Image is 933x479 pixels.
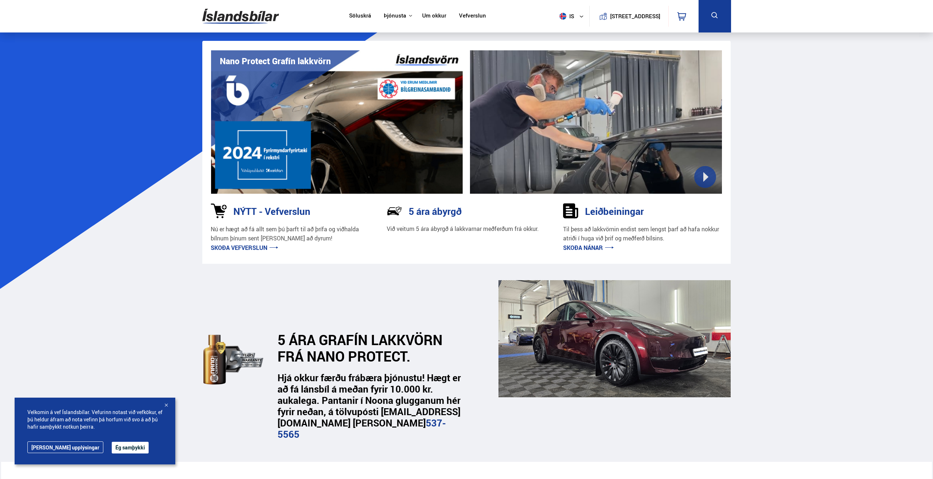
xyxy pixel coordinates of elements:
[459,12,486,20] a: Vefverslun
[593,6,664,27] a: [STREET_ADDRESS]
[384,12,406,19] button: Þjónusta
[211,244,278,252] a: Skoða vefverslun
[203,327,267,392] img: dEaiphv7RL974N41.svg
[278,332,459,364] h2: 5 ÁRA GRAFÍN LAKKVÖRN FRÁ NANO PROTECT.
[278,371,461,441] strong: Hjá okkur færðu frábæra þjónustu! Hægt er að fá lánsbíl á meðan fyrir 10.000 kr. aukalega. Pantan...
[422,12,446,20] a: Um okkur
[202,4,279,28] img: G0Ugv5HjCgRt.svg
[498,280,731,397] img: _cQ-aqdHU9moQQvH.png
[563,225,723,243] p: Til þess að lakkvörnin endist sem lengst þarf að hafa nokkur atriði í huga við þrif og meðferð bí...
[613,13,658,19] button: [STREET_ADDRESS]
[563,244,614,252] a: Skoða nánar
[387,203,402,219] img: NP-R9RrMhXQFCiaa.svg
[27,409,162,430] span: Velkomin á vef Íslandsbílar. Vefurinn notast við vefkökur, ef þú heldur áfram að nota vefinn þá h...
[585,206,644,217] h3: Leiðbeiningar
[220,56,331,66] h1: Nano Protect Grafín lakkvörn
[211,203,227,219] img: 1kVRZhkadjUD8HsE.svg
[563,203,578,219] img: sDldwouBCQTERH5k.svg
[278,416,446,441] a: 537-5565
[409,206,462,217] h3: 5 ára ábyrgð
[27,441,103,453] a: [PERSON_NAME] upplýsingar
[557,13,575,20] span: is
[211,225,370,243] p: Nú er hægt að fá allt sem þú þarft til að þrífa og viðhalda bílnum þínum sent [PERSON_NAME] að dy...
[557,5,589,27] button: is
[559,13,566,20] img: svg+xml;base64,PHN2ZyB4bWxucz0iaHR0cDovL3d3dy53My5vcmcvMjAwMC9zdmciIHdpZHRoPSI1MTIiIGhlaWdodD0iNT...
[112,442,149,453] button: Ég samþykki
[387,225,539,233] p: Við veitum 5 ára ábyrgð á lakkvarnar meðferðum frá okkur.
[211,50,463,194] img: vI42ee_Copy_of_H.png
[349,12,371,20] a: Söluskrá
[233,206,310,217] h3: NÝTT - Vefverslun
